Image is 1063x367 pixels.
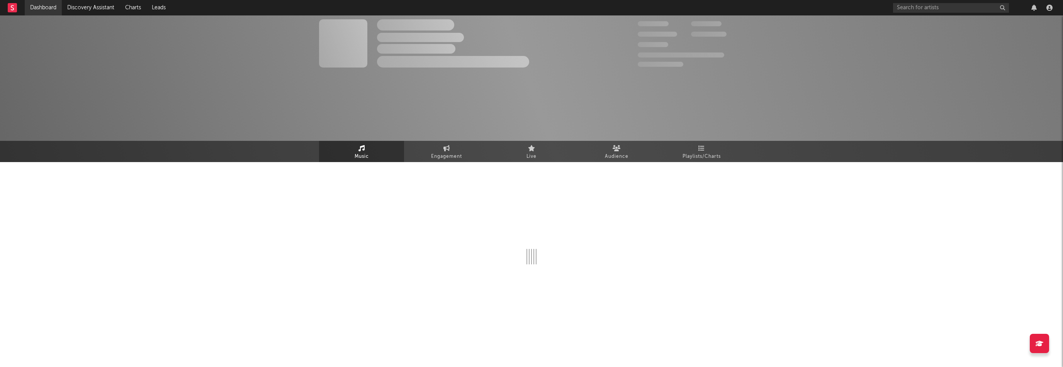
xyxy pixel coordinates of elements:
span: Live [526,152,537,161]
span: 100,000 [638,42,668,47]
span: Audience [605,152,628,161]
span: Engagement [431,152,462,161]
span: Jump Score: 85.0 [638,62,683,67]
a: Audience [574,141,659,162]
input: Search for artists [893,3,1009,13]
a: Playlists/Charts [659,141,744,162]
span: 100,000 [691,21,722,26]
span: 50,000,000 [638,32,677,37]
span: Music [355,152,369,161]
a: Music [319,141,404,162]
a: Live [489,141,574,162]
span: 50,000,000 Monthly Listeners [638,52,724,58]
span: Playlists/Charts [683,152,721,161]
span: 1,000,000 [691,32,727,37]
a: Engagement [404,141,489,162]
span: 300,000 [638,21,669,26]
